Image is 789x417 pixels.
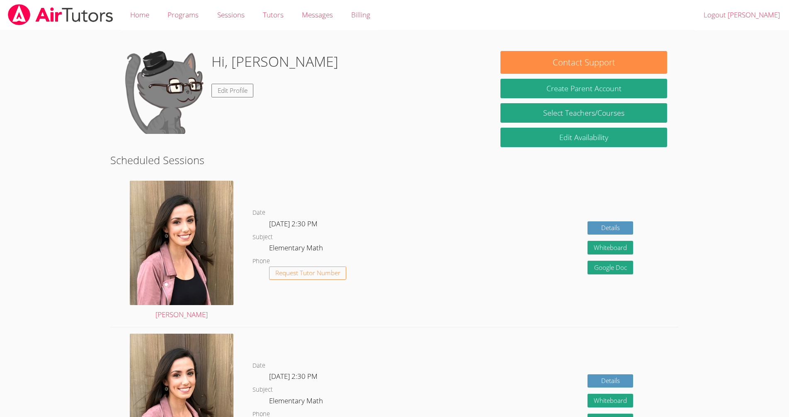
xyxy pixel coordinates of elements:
img: avatar.png [130,181,233,305]
dt: Subject [252,232,273,242]
button: Whiteboard [588,394,633,407]
dt: Date [252,361,265,371]
a: Edit Availability [500,128,667,147]
dt: Subject [252,385,273,395]
a: Google Doc [588,261,633,274]
span: [DATE] 2:30 PM [269,219,318,228]
h2: Scheduled Sessions [110,152,678,168]
a: Details [588,221,633,235]
button: Whiteboard [588,241,633,255]
span: Request Tutor Number [275,270,340,276]
dd: Elementary Math [269,395,325,409]
a: Select Teachers/Courses [500,103,667,123]
dt: Phone [252,256,270,267]
a: Edit Profile [211,84,254,97]
h1: Hi, [PERSON_NAME] [211,51,338,72]
img: airtutors_banner-c4298cdbf04f3fff15de1276eac7730deb9818008684d7c2e4769d2f7ddbe033.png [7,4,114,25]
button: Request Tutor Number [269,267,347,280]
span: Messages [302,10,333,19]
button: Create Parent Account [500,79,667,98]
dd: Elementary Math [269,242,325,256]
a: [PERSON_NAME] [130,181,233,321]
a: Details [588,374,633,388]
dt: Date [252,208,265,218]
img: default.png [122,51,205,134]
span: [DATE] 2:30 PM [269,371,318,381]
button: Contact Support [500,51,667,74]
